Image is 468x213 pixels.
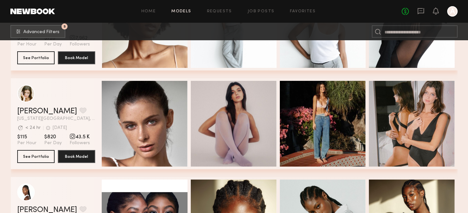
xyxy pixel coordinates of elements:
[70,42,90,47] span: Followers
[141,9,156,14] a: Home
[10,25,65,38] button: 5Advanced Filters
[17,150,55,163] button: See Portfolio
[17,117,95,121] span: [US_STATE][GEOGRAPHIC_DATA], [GEOGRAPHIC_DATA]
[248,9,275,14] a: Job Posts
[70,134,90,140] span: 43.5 K
[58,150,95,163] button: Book Model
[44,42,62,47] span: Per Day
[44,134,62,140] span: $820
[171,9,191,14] a: Models
[58,51,95,64] button: Book Model
[25,126,41,130] div: < 24 hr
[64,25,66,28] span: 5
[17,42,36,47] span: Per Hour
[290,9,316,14] a: Favorites
[207,9,232,14] a: Requests
[17,140,36,146] span: Per Hour
[70,140,90,146] span: Followers
[17,134,36,140] span: $115
[17,51,55,64] button: See Portfolio
[23,30,59,34] span: Advanced Filters
[17,107,77,115] a: [PERSON_NAME]
[447,6,458,17] a: A
[53,126,67,130] div: [DATE]
[44,140,62,146] span: Per Day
